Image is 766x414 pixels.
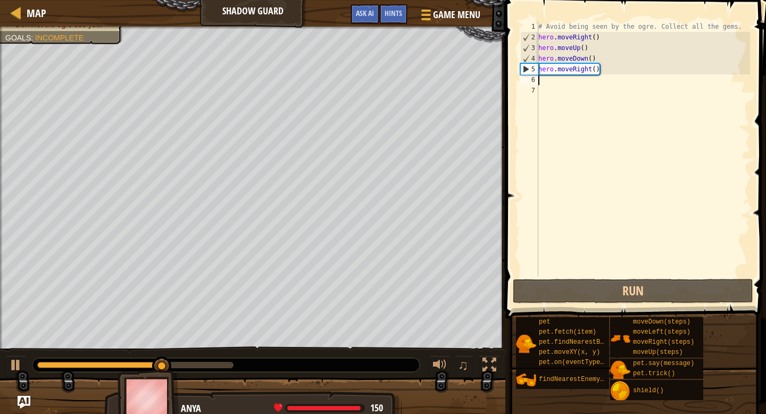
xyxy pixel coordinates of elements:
span: moveRight(steps) [633,338,694,346]
img: portrait.png [610,381,630,401]
button: ♫ [456,355,474,377]
span: Game Menu [433,8,480,22]
button: Adjust volume [429,355,451,377]
button: Ask AI [351,4,379,24]
div: 6 [520,74,538,85]
span: Incomplete [35,34,84,42]
span: moveUp(steps) [633,349,683,356]
div: 2 [521,32,538,43]
button: Ask AI [18,396,30,409]
span: pet.say(message) [633,360,694,367]
span: moveLeft(steps) [633,328,690,336]
button: Run [513,279,753,303]
span: : [31,34,35,42]
button: Toggle fullscreen [479,355,500,377]
span: pet.on(eventType, handler) [539,359,638,366]
span: Ask AI [356,8,374,18]
img: portrait.png [610,328,630,349]
div: 1 [520,21,538,32]
span: ♫ [458,357,469,373]
button: Game Menu [413,4,487,29]
div: 7 [520,85,538,96]
div: 5 [521,64,538,74]
img: portrait.png [516,370,536,390]
img: portrait.png [610,360,630,380]
span: Map [27,6,46,20]
span: pet [539,318,551,326]
div: 3 [521,43,538,53]
span: pet.moveXY(x, y) [539,349,600,356]
span: moveDown(steps) [633,318,690,326]
span: pet.fetch(item) [539,328,596,336]
img: portrait.png [516,334,536,354]
span: findNearestEnemy() [539,376,608,383]
span: Goals [5,34,31,42]
a: Map [21,6,46,20]
span: pet.trick() [633,370,675,377]
span: pet.findNearestByType(type) [539,338,642,346]
div: 4 [521,53,538,64]
button: ⌘ + P: Play [5,355,27,377]
span: Hints [385,8,402,18]
span: shield() [633,387,664,394]
div: health: 150 / 155 [274,403,383,413]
